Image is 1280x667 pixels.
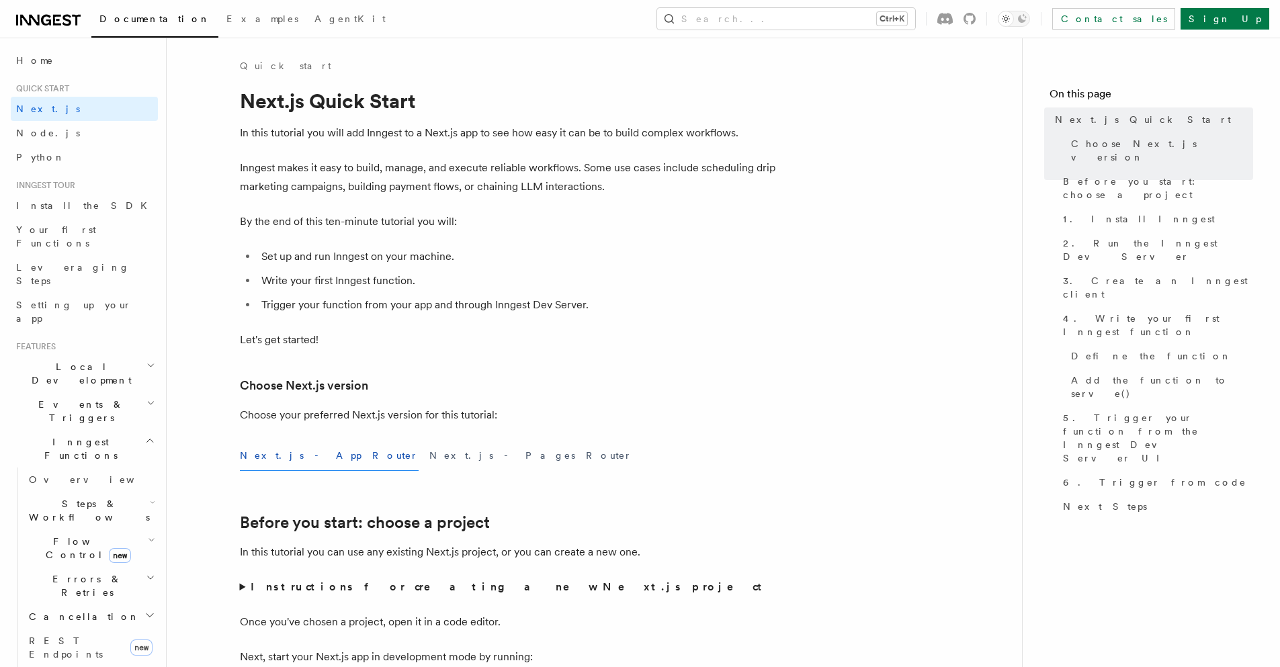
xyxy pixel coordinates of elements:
[257,296,777,314] li: Trigger your function from your app and through Inngest Dev Server.
[11,83,69,94] span: Quick start
[11,145,158,169] a: Python
[1063,274,1253,301] span: 3. Create an Inngest client
[11,355,158,392] button: Local Development
[1066,344,1253,368] a: Define the function
[429,441,632,471] button: Next.js - Pages Router
[1071,137,1253,164] span: Choose Next.js version
[24,629,158,666] a: REST Endpointsnew
[24,535,148,562] span: Flow Control
[306,4,394,36] a: AgentKit
[1063,500,1147,513] span: Next Steps
[24,529,158,567] button: Flow Controlnew
[657,8,915,30] button: Search...Ctrl+K
[240,59,331,73] a: Quick start
[99,13,210,24] span: Documentation
[16,103,80,114] span: Next.js
[24,567,158,605] button: Errors & Retries
[11,435,145,462] span: Inngest Functions
[1058,470,1253,494] a: 6. Trigger from code
[240,159,777,196] p: Inngest makes it easy to build, manage, and execute reliable workflows. Some use cases include sc...
[1066,368,1253,406] a: Add the function to serve()
[240,578,777,596] summary: Instructions for creating a new Next.js project
[1058,231,1253,269] a: 2. Run the Inngest Dev Server
[240,543,777,562] p: In this tutorial you can use any existing Next.js project, or you can create a new one.
[16,224,96,249] span: Your first Functions
[257,271,777,290] li: Write your first Inngest function.
[24,572,146,599] span: Errors & Retries
[240,89,777,113] h1: Next.js Quick Start
[91,4,218,38] a: Documentation
[240,406,777,425] p: Choose your preferred Next.js version for this tutorial:
[11,398,146,425] span: Events & Triggers
[1063,236,1253,263] span: 2. Run the Inngest Dev Server
[240,330,777,349] p: Let's get started!
[1063,312,1253,339] span: 4. Write your first Inngest function
[1052,8,1175,30] a: Contact sales
[1063,476,1246,489] span: 6. Trigger from code
[251,580,767,593] strong: Instructions for creating a new Next.js project
[1050,86,1253,107] h4: On this page
[16,128,80,138] span: Node.js
[29,474,167,485] span: Overview
[11,218,158,255] a: Your first Functions
[11,392,158,430] button: Events & Triggers
[16,300,132,324] span: Setting up your app
[1058,207,1253,231] a: 1. Install Inngest
[11,121,158,145] a: Node.js
[11,341,56,352] span: Features
[240,613,777,631] p: Once you've chosen a project, open it in a code editor.
[240,376,368,395] a: Choose Next.js version
[11,360,146,387] span: Local Development
[1058,269,1253,306] a: 3. Create an Inngest client
[1063,212,1215,226] span: 1. Install Inngest
[240,648,777,666] p: Next, start your Next.js app in development mode by running:
[11,97,158,121] a: Next.js
[11,48,158,73] a: Home
[240,124,777,142] p: In this tutorial you will add Inngest to a Next.js app to see how easy it can be to build complex...
[11,180,75,191] span: Inngest tour
[1063,175,1253,202] span: Before you start: choose a project
[24,497,150,524] span: Steps & Workflows
[1050,107,1253,132] a: Next.js Quick Start
[240,212,777,231] p: By the end of this ten-minute tutorial you will:
[998,11,1030,27] button: Toggle dark mode
[24,605,158,629] button: Cancellation
[1063,411,1253,465] span: 5. Trigger your function from the Inngest Dev Server UI
[1181,8,1269,30] a: Sign Up
[11,293,158,330] a: Setting up your app
[1058,406,1253,470] a: 5. Trigger your function from the Inngest Dev Server UI
[314,13,386,24] span: AgentKit
[11,430,158,468] button: Inngest Functions
[109,548,131,563] span: new
[16,54,54,67] span: Home
[1058,169,1253,207] a: Before you start: choose a project
[218,4,306,36] a: Examples
[1058,494,1253,519] a: Next Steps
[16,262,130,286] span: Leveraging Steps
[1066,132,1253,169] a: Choose Next.js version
[11,193,158,218] a: Install the SDK
[240,513,490,532] a: Before you start: choose a project
[226,13,298,24] span: Examples
[1055,113,1231,126] span: Next.js Quick Start
[1058,306,1253,344] a: 4. Write your first Inngest function
[257,247,777,266] li: Set up and run Inngest on your machine.
[16,152,65,163] span: Python
[1071,349,1232,363] span: Define the function
[24,468,158,492] a: Overview
[24,492,158,529] button: Steps & Workflows
[130,639,153,656] span: new
[24,610,140,623] span: Cancellation
[877,12,907,26] kbd: Ctrl+K
[240,441,419,471] button: Next.js - App Router
[29,635,103,660] span: REST Endpoints
[11,255,158,293] a: Leveraging Steps
[16,200,155,211] span: Install the SDK
[1071,373,1253,400] span: Add the function to serve()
